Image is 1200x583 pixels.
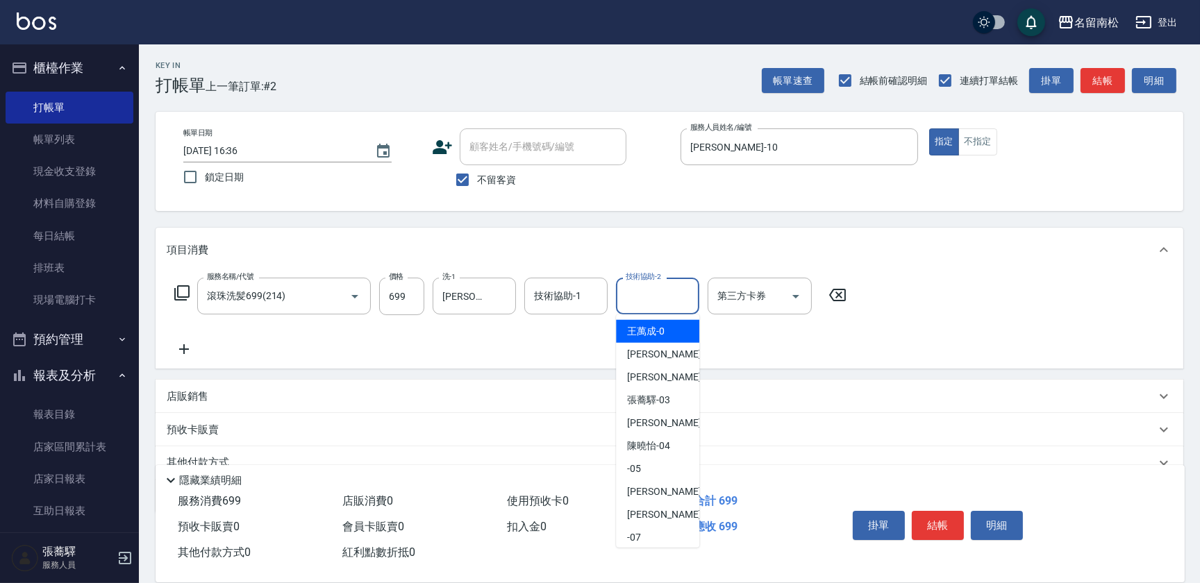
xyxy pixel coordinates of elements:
[6,321,133,357] button: 預約管理
[627,370,715,385] span: [PERSON_NAME] -02
[344,285,366,307] button: Open
[860,74,928,88] span: 結帳前確認明細
[17,12,56,30] img: Logo
[183,140,361,162] input: YYYY/MM/DD hh:mm
[912,511,964,540] button: 結帳
[156,228,1183,272] div: 項目消費
[6,220,133,252] a: 每日結帳
[156,380,1183,413] div: 店販銷售
[1074,14,1119,31] div: 名留南松
[762,68,824,94] button: 帳單速查
[156,413,1183,446] div: 預收卡販賣
[389,271,403,282] label: 價格
[507,520,547,533] span: 扣入金 0
[627,324,665,339] span: 王萬成 -0
[183,128,212,138] label: 帳單日期
[6,463,133,495] a: 店家日報表
[1132,68,1176,94] button: 明細
[42,545,113,559] h5: 張蕎驛
[6,398,133,430] a: 報表目錄
[1052,8,1124,37] button: 名留南松
[205,170,244,185] span: 鎖定日期
[6,431,133,463] a: 店家區間累計表
[156,61,206,70] h2: Key In
[627,439,670,453] span: 陳曉怡 -04
[6,50,133,86] button: 櫃檯作業
[477,173,516,187] span: 不留客資
[958,128,997,155] button: 不指定
[1130,10,1183,35] button: 登出
[342,520,404,533] span: 會員卡販賣 0
[167,389,208,404] p: 店販銷售
[442,271,456,282] label: 洗-1
[6,284,133,316] a: 現場電腦打卡
[6,187,133,219] a: 材料自購登錄
[626,271,661,282] label: 技術協助-2
[853,511,905,540] button: 掛單
[167,455,236,471] p: 其他付款方式
[785,285,807,307] button: Open
[929,128,959,155] button: 指定
[627,393,670,407] span: 張蕎驛 -03
[367,135,400,168] button: Choose date, selected date is 2025-08-20
[627,462,641,476] span: -05
[627,507,720,522] span: [PERSON_NAME] -007
[6,155,133,187] a: 現金收支登錄
[167,423,219,437] p: 預收卡販賣
[6,92,133,124] a: 打帳單
[6,252,133,284] a: 排班表
[6,495,133,527] a: 互助日報表
[207,271,253,282] label: 服務名稱/代號
[627,530,641,545] span: -07
[342,494,393,507] span: 店販消費 0
[11,544,39,572] img: Person
[178,494,241,507] span: 服務消費 699
[178,520,240,533] span: 預收卡販賣 0
[179,473,242,488] p: 隱藏業績明細
[6,527,133,559] a: 互助排行榜
[672,494,737,507] span: 業績合計 699
[6,357,133,394] button: 報表及分析
[627,347,720,362] span: [PERSON_NAME] -001
[507,494,569,507] span: 使用預收卡 0
[1017,8,1045,36] button: save
[971,511,1023,540] button: 明細
[156,446,1183,480] div: 其他付款方式
[690,122,751,133] label: 服務人員姓名/編號
[156,76,206,95] h3: 打帳單
[178,546,251,559] span: 其他付款方式 0
[6,124,133,155] a: 帳單列表
[167,243,208,257] p: 項目消費
[1029,68,1074,94] button: 掛單
[627,416,720,430] span: [PERSON_NAME] -004
[672,520,737,533] span: 現金應收 699
[206,78,277,95] span: 上一筆訂單:#2
[960,74,1018,88] span: 連續打單結帳
[42,559,113,571] p: 服務人員
[1081,68,1125,94] button: 結帳
[342,546,415,559] span: 紅利點數折抵 0
[627,484,715,499] span: [PERSON_NAME] -06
